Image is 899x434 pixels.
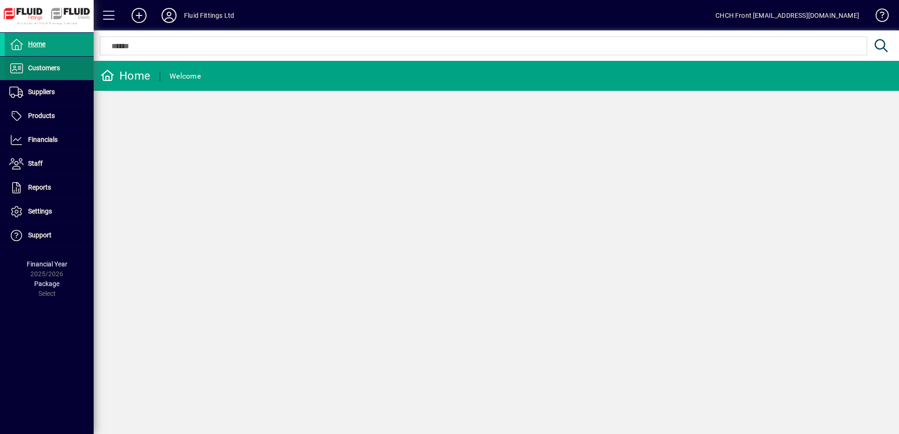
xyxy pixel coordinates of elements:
[5,200,94,223] a: Settings
[28,207,52,215] span: Settings
[154,7,184,24] button: Profile
[27,260,67,268] span: Financial Year
[5,224,94,247] a: Support
[28,40,45,48] span: Home
[5,104,94,128] a: Products
[28,88,55,96] span: Suppliers
[28,160,43,167] span: Staff
[5,128,94,152] a: Financials
[34,280,59,287] span: Package
[184,8,234,23] div: Fluid Fittings Ltd
[28,231,52,239] span: Support
[5,57,94,80] a: Customers
[28,136,58,143] span: Financials
[5,176,94,199] a: Reports
[101,68,150,83] div: Home
[869,2,887,32] a: Knowledge Base
[715,8,859,23] div: CHCH Front [EMAIL_ADDRESS][DOMAIN_NAME]
[28,184,51,191] span: Reports
[5,81,94,104] a: Suppliers
[28,112,55,119] span: Products
[124,7,154,24] button: Add
[28,64,60,72] span: Customers
[5,152,94,176] a: Staff
[169,69,201,84] div: Welcome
